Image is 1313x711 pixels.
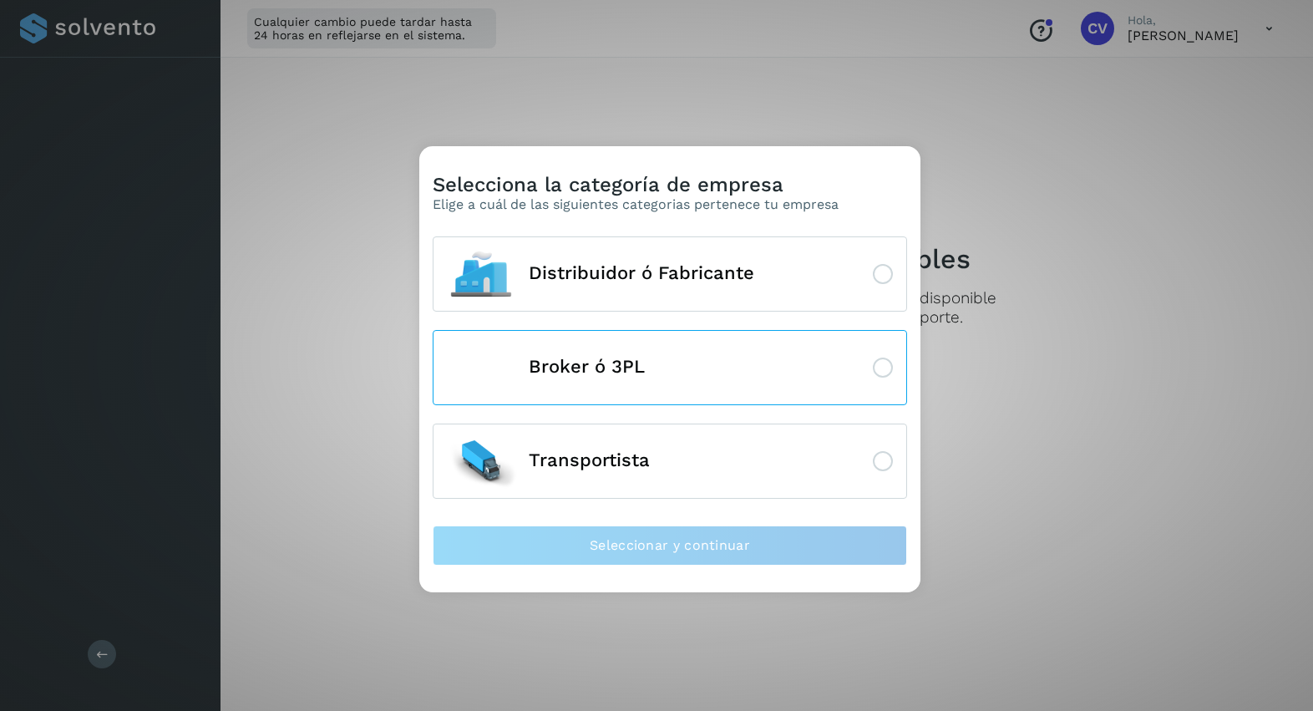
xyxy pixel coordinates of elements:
span: Distribuidor ó Fabricante [529,263,754,283]
span: Broker ó 3PL [529,357,645,377]
button: Transportista [433,424,907,499]
button: Broker ó 3PL [433,330,907,405]
h3: Selecciona la categoría de empresa [433,173,839,197]
span: Transportista [529,450,650,470]
button: Seleccionar y continuar [433,526,907,566]
button: Distribuidor ó Fabricante [433,236,907,312]
p: Elige a cuál de las siguientes categorias pertenece tu empresa [433,196,839,212]
span: Seleccionar y continuar [590,536,750,555]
